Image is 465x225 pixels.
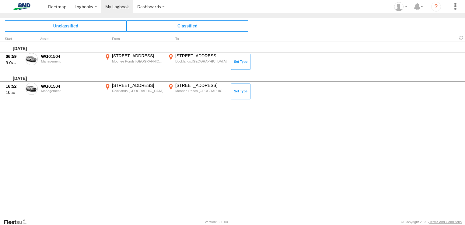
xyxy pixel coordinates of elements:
[401,220,462,224] div: © Copyright 2025 -
[41,84,100,89] div: WG01504
[392,2,410,11] div: John Spicuglia
[167,37,228,41] div: To
[41,59,100,63] div: Management
[167,53,228,71] label: Click to View Event Location
[127,20,248,31] span: Click to view Classified Trips
[167,83,228,100] label: Click to View Event Location
[103,83,164,100] label: Click to View Event Location
[231,84,250,99] button: Click to Set
[5,37,23,41] div: Click to Sort
[458,35,465,41] span: Refresh
[112,59,163,63] div: Moonee Ponds,[GEOGRAPHIC_DATA]
[6,60,22,66] div: 9.0
[112,89,163,93] div: Docklands,[GEOGRAPHIC_DATA]
[175,89,227,93] div: Moonee Ponds,[GEOGRAPHIC_DATA]
[429,220,462,224] a: Terms and Conditions
[3,219,31,225] a: Visit our Website
[175,53,227,59] div: [STREET_ADDRESS]
[112,53,163,59] div: [STREET_ADDRESS]
[175,59,227,63] div: Docklands,[GEOGRAPHIC_DATA]
[41,89,100,93] div: Management
[41,54,100,59] div: WG01504
[112,83,163,88] div: [STREET_ADDRESS]
[6,54,22,59] div: 06:59
[431,2,441,12] i: ?
[5,20,127,31] span: Click to view Unclassified Trips
[6,84,22,89] div: 16:52
[40,37,101,41] div: Asset
[231,54,250,70] button: Click to Set
[103,37,164,41] div: From
[6,90,22,95] div: 10
[205,220,228,224] div: Version: 306.00
[6,3,38,10] img: bmd-logo.svg
[175,83,227,88] div: [STREET_ADDRESS]
[103,53,164,71] label: Click to View Event Location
